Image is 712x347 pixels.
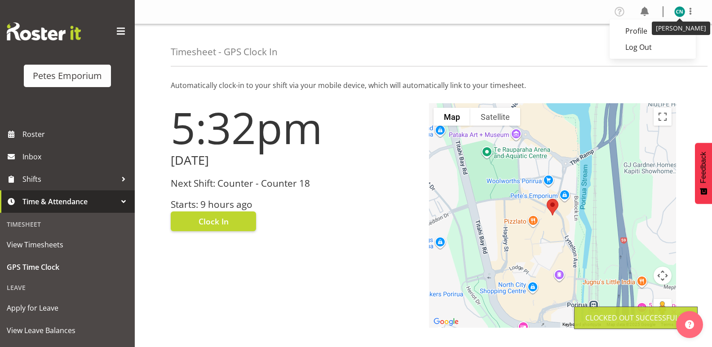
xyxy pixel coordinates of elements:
span: Apply for Leave [7,301,128,315]
span: Feedback [699,152,708,183]
h1: 5:32pm [171,103,418,152]
h3: Starts: 9 hours ago [171,199,418,210]
button: Map camera controls [654,267,672,285]
button: Clock In [171,211,256,231]
p: Automatically clock-in to your shift via your mobile device, which will automatically link to you... [171,80,676,91]
a: Open this area in Google Maps (opens a new window) [431,316,461,328]
span: View Leave Balances [7,324,128,337]
h2: [DATE] [171,154,418,167]
span: View Timesheets [7,238,128,251]
span: Shifts [22,172,117,186]
div: Clocked out Successfully [585,312,686,323]
span: Inbox [22,150,130,163]
span: GPS Time Clock [7,260,128,274]
div: Petes Emporium [33,69,102,83]
button: Drag Pegman onto the map to open Street View [654,299,672,317]
h4: Timesheet - GPS Clock In [171,47,278,57]
div: Timesheet [2,215,133,233]
a: Log Out [610,39,696,55]
a: Profile [610,23,696,39]
img: help-xxl-2.png [685,320,694,329]
a: View Timesheets [2,233,133,256]
span: Roster [22,127,130,141]
button: Show street map [433,108,470,126]
img: Google [431,316,461,328]
img: christine-neville11214.jpg [674,6,685,17]
div: Leave [2,278,133,297]
button: Keyboard shortcuts [562,321,601,328]
a: View Leave Balances [2,319,133,342]
a: Apply for Leave [2,297,133,319]
img: Rosterit website logo [7,22,81,40]
span: Time & Attendance [22,195,117,208]
span: Clock In [199,215,229,227]
a: GPS Time Clock [2,256,133,278]
h3: Next Shift: Counter - Counter 18 [171,178,418,189]
button: Show satellite imagery [470,108,520,126]
button: Toggle fullscreen view [654,108,672,126]
button: Feedback - Show survey [695,143,712,204]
